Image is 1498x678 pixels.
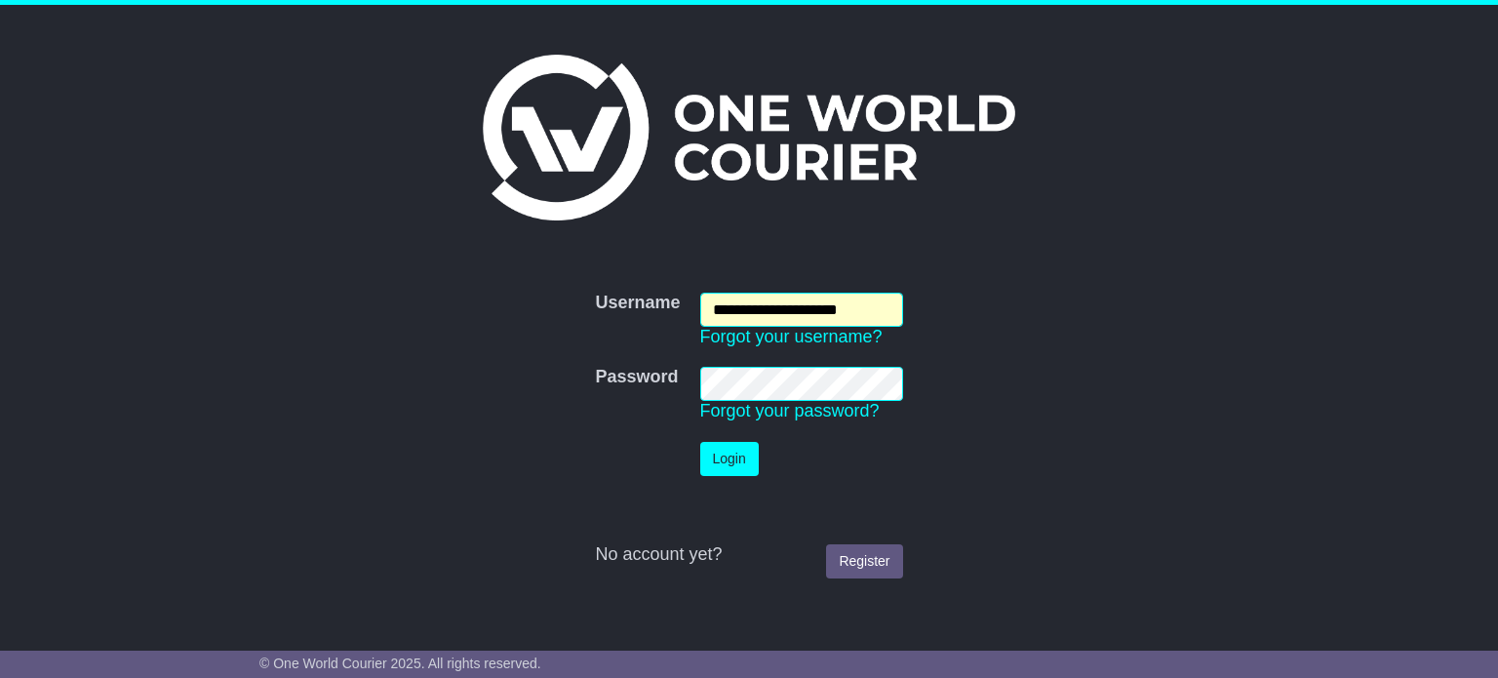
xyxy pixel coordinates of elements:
[483,55,1015,220] img: One World
[826,544,902,578] a: Register
[700,327,883,346] a: Forgot your username?
[259,656,541,671] span: © One World Courier 2025. All rights reserved.
[595,544,902,566] div: No account yet?
[700,442,759,476] button: Login
[595,367,678,388] label: Password
[700,401,880,420] a: Forgot your password?
[595,293,680,314] label: Username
